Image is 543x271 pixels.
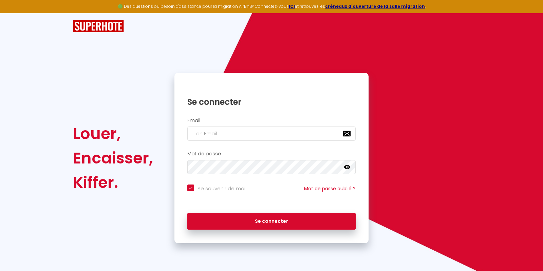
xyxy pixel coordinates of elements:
[304,185,356,192] a: Mot de passe oublié ?
[5,3,26,23] button: Ouvrir le widget de chat LiveChat
[325,3,425,9] a: créneaux d'ouverture de la salle migration
[73,20,124,33] img: SuperHote logo
[187,127,356,141] input: Ton Email
[187,118,356,123] h2: Email
[187,97,356,107] h1: Se connecter
[187,213,356,230] button: Se connecter
[187,151,356,157] h2: Mot de passe
[289,3,295,9] a: ICI
[73,146,153,170] div: Encaisser,
[73,170,153,195] div: Kiffer.
[73,121,153,146] div: Louer,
